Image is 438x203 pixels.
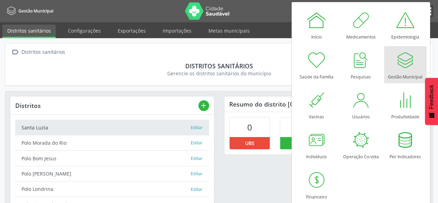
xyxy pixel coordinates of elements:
[295,126,338,163] a: Indivíduos
[20,47,66,57] div: Distritos sanitários
[10,47,66,57] a:  Distritos sanitários
[15,62,423,70] div: Distritos sanitários
[5,5,53,17] a: Gestão Municipal
[190,186,203,193] button: Editar
[18,8,53,14] span: Gestão Municipal
[15,120,209,135] a: Santa Luzia Editar
[15,181,209,197] a: Polo Londrina Editar
[21,139,191,146] div: Polo Morada do Rio
[425,78,438,125] button: Feedback - Mostrar pesquisa
[384,126,427,163] a: Pec Indicadores
[21,155,191,162] div: Polo Bom Jesus
[204,25,254,37] a: Metas municipais
[21,185,191,193] div: Polo Londrina
[384,86,427,123] a: Produtividade
[295,86,338,123] a: Vacinas
[428,85,435,109] span: Feedback
[384,46,427,83] a: Gestão Municipal
[21,124,191,131] div: Santa Luzia
[340,6,382,43] a: Medicamentos
[190,155,203,162] button: Editar
[224,96,428,112] div: Resumo do distrito [GEOGRAPHIC_DATA]
[340,46,382,83] a: Pesquisas
[340,86,382,123] a: Usuários
[295,46,338,83] a: Saúde da Família
[190,139,203,146] button: Editar
[295,6,338,43] a: Início
[198,100,209,111] button: add
[247,121,252,133] span: 0
[158,25,196,37] a: Importações
[340,126,382,163] a: Operação Co-vida
[63,25,106,37] a: Configurações
[2,25,56,38] a: Distritos sanitários
[200,102,207,109] i: add
[15,135,209,151] a: Polo Morada do Rio Editar
[21,170,191,177] div: Polo [PERSON_NAME]
[190,124,203,131] button: Editar
[190,170,203,177] button: Editar
[10,47,20,57] i: 
[245,139,254,147] span: UBS
[15,166,209,181] a: Polo [PERSON_NAME] Editar
[113,25,151,37] a: Exportações
[384,6,427,43] a: Epidemiologia
[15,102,198,109] div: Distritos
[15,70,423,77] div: Gerencie os distritos sanitários do município
[15,151,209,166] a: Polo Bom Jesus Editar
